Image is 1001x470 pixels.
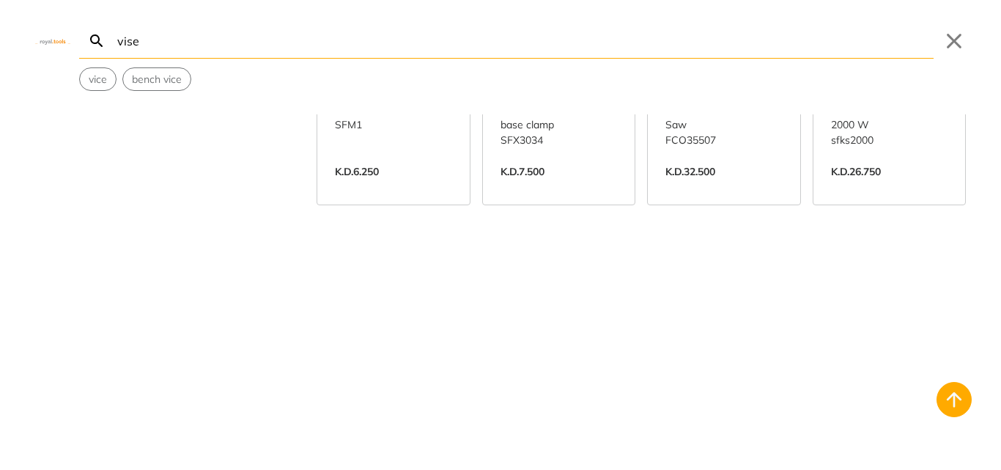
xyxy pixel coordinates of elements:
span: bench vice [132,72,182,87]
button: Close [942,29,966,53]
svg: Search [88,32,106,50]
button: Select suggestion: vice [80,68,116,90]
button: Select suggestion: bench vice [123,68,191,90]
input: Search… [114,23,934,58]
div: Suggestion: vice [79,67,117,91]
div: Suggestion: bench vice [122,67,191,91]
svg: Back to top [942,388,966,411]
button: Back to top [937,382,972,417]
img: Close [35,37,70,44]
span: vice [89,72,107,87]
